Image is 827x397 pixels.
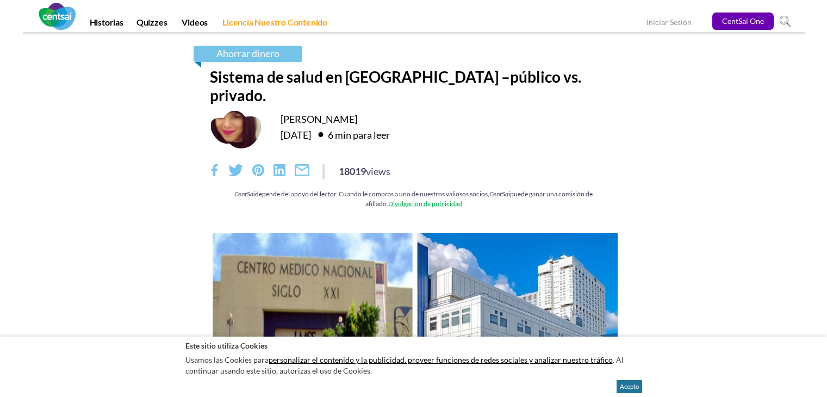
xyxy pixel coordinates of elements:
h1: Sistema de salud en [GEOGRAPHIC_DATA] –público vs. privado. [210,67,618,104]
img: Sistema de salud en México –público vs. privado. [210,233,618,382]
em: CentSai [489,190,510,198]
a: CentSai One [712,13,774,30]
a: Historias [83,17,130,32]
img: CentSai [39,3,76,30]
p: Usamos las Cookies para . Al continuar usando este sitio, autorizas el uso de Cookies. [185,352,642,379]
a: Iniciar Sesión [646,17,692,29]
a: Licencia Nuestro Contenido [216,17,334,32]
div: 18019 [339,164,390,178]
em: CentSai [234,190,255,198]
a: [PERSON_NAME] [281,113,357,125]
button: Acepto [617,380,642,393]
a: Videos [175,17,214,32]
div: 6 min para leer [313,126,390,143]
span: views [366,165,390,177]
a: Ahorrar dinero [194,46,302,62]
time: [DATE] [281,129,311,141]
div: depende del apoyo del lector. Cuando le compras a uno de nuestros valiosos socios, puede ganar un... [210,189,618,208]
h2: Este sitio utiliza Cookies [185,340,642,351]
a: Quizzes [130,17,174,32]
a: Divulgación de publicidad [388,200,462,208]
